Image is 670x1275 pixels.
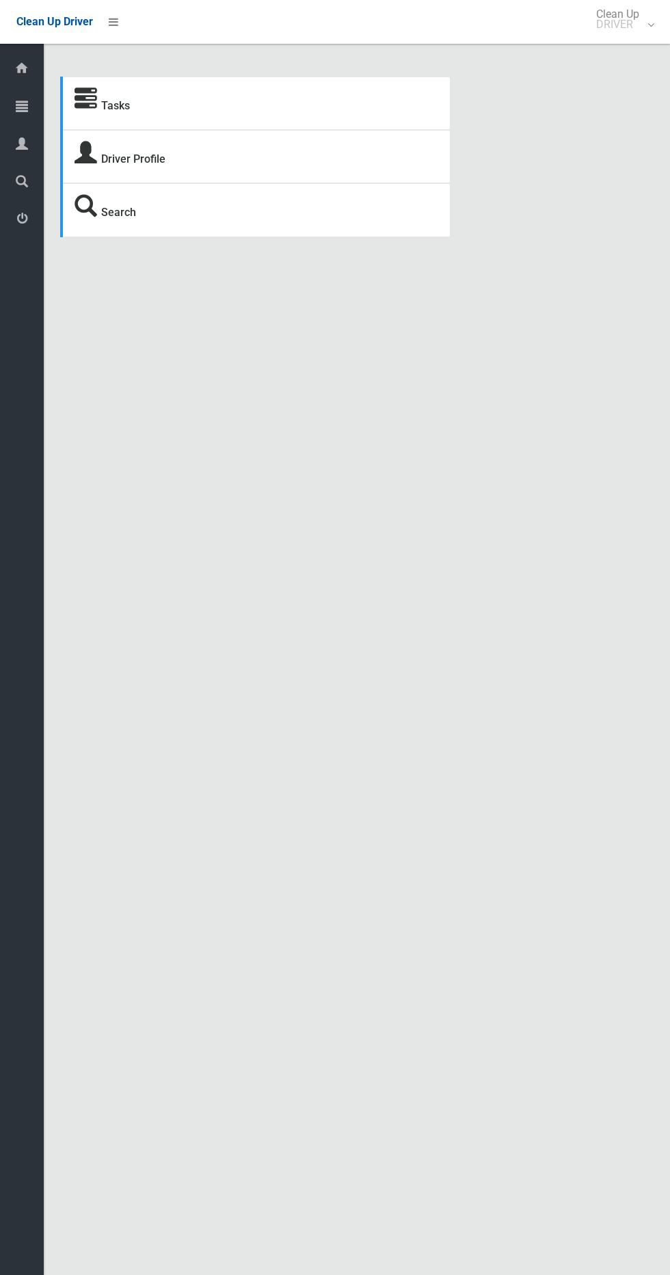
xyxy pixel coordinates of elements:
span: Clean Up [589,9,653,29]
a: Tasks [101,99,130,112]
a: Driver Profile [101,152,165,165]
small: DRIVER [596,19,639,29]
a: Search [101,206,136,219]
a: Clean Up Driver [16,12,93,32]
span: Clean Up Driver [16,15,93,28]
